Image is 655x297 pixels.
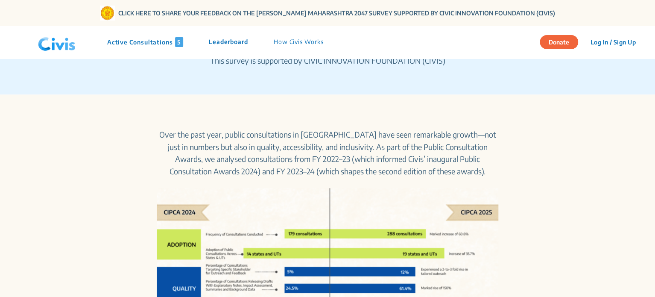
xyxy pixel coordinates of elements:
button: Log In / Sign Up [585,35,641,49]
img: Gom Logo [100,6,115,21]
span: 5 [175,37,183,47]
p: Active Consultations [107,37,183,47]
a: Donate [540,37,585,46]
button: Donate [540,35,578,49]
p: Over the past year, public consultations in [GEOGRAPHIC_DATA] have seen remarkable growth—not jus... [157,129,498,178]
p: Leaderboard [209,37,248,47]
p: How Civis Works [274,37,324,47]
img: navlogo.png [35,29,79,55]
p: This survey is supported by CIVIC INNOVATION FOUNDATION (CIVIS) [157,55,498,67]
a: CLICK HERE TO SHARE YOUR FEEDBACK ON THE [PERSON_NAME] MAHARASHTRA 2047 SURVEY SUPPORTED BY CIVIC... [118,9,555,18]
